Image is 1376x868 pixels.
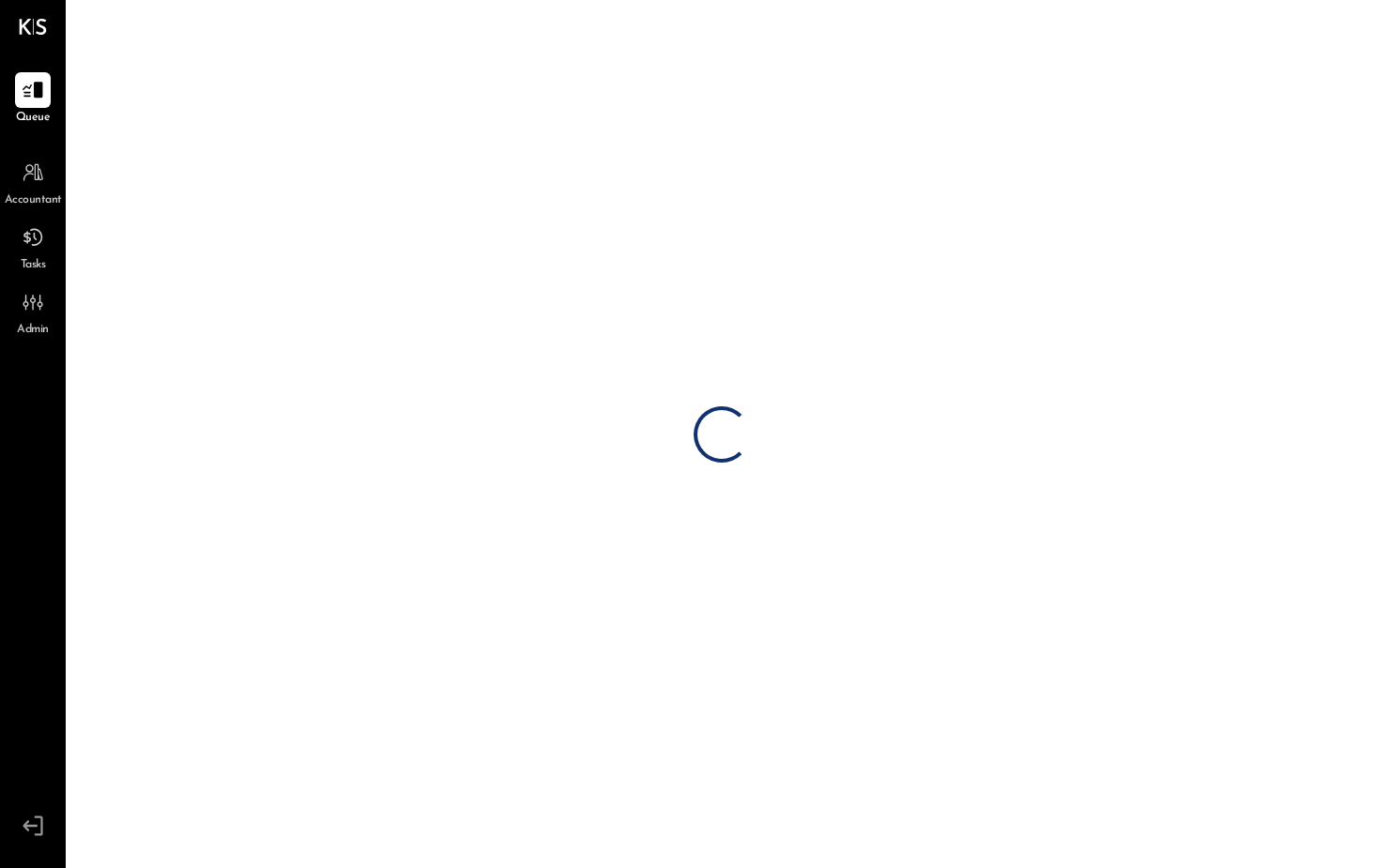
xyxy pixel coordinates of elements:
a: Accountant [1,155,65,209]
span: Admin [17,322,49,339]
a: Queue [1,72,65,127]
span: Tasks [21,257,46,274]
span: Queue [16,110,51,127]
span: Accountant [5,192,62,209]
a: Tasks [1,220,65,274]
a: Admin [1,284,65,339]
